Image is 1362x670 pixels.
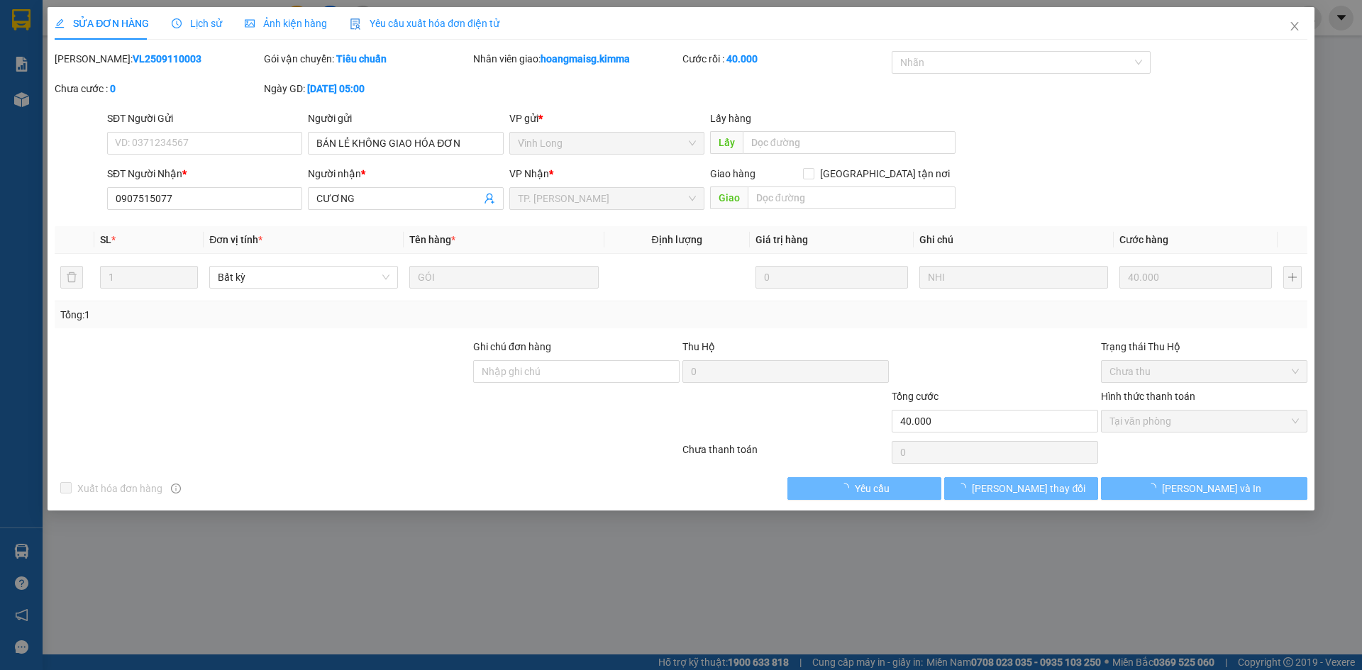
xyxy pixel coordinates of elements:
[350,18,361,30] img: icon
[264,81,470,96] div: Ngày GD:
[308,111,503,126] div: Người gửi
[484,193,495,204] span: user-add
[682,51,889,67] div: Cước rồi :
[1101,339,1307,354] div: Trạng thái Thu Hộ
[748,186,956,209] input: Dọc đường
[350,18,499,29] span: Yêu cầu xuất hóa đơn điện tử
[172,18,222,29] span: Lịch sử
[710,186,748,209] span: Giao
[60,307,526,323] div: Tổng: 1
[1101,391,1195,402] label: Hình thức thanh toán
[218,267,389,288] span: Bất kỳ
[743,131,956,154] input: Dọc đường
[681,442,890,467] div: Chưa thanh toán
[755,234,808,245] span: Giá trị hàng
[1119,266,1272,289] input: 0
[264,51,470,67] div: Gói vận chuyển:
[107,111,302,126] div: SĐT Người Gửi
[473,360,680,383] input: Ghi chú đơn hàng
[133,53,201,65] b: VL2509110003
[1283,266,1302,289] button: plus
[710,168,755,179] span: Giao hàng
[55,18,149,29] span: SỬA ĐƠN HÀNG
[1109,361,1299,382] span: Chưa thu
[1289,21,1300,32] span: close
[409,234,455,245] span: Tên hàng
[914,226,1114,254] th: Ghi chú
[55,81,261,96] div: Chưa cước :
[1146,483,1162,493] span: loading
[60,266,83,289] button: delete
[518,188,696,209] span: TP. Hồ Chí Minh
[1162,481,1261,496] span: [PERSON_NAME] và In
[107,166,302,182] div: SĐT Người Nhận
[814,166,956,182] span: [GEOGRAPHIC_DATA] tận nơi
[944,477,1098,500] button: [PERSON_NAME] thay đổi
[726,53,758,65] b: 40.000
[710,113,751,124] span: Lấy hàng
[209,234,262,245] span: Đơn vị tính
[336,53,387,65] b: Tiêu chuẩn
[919,266,1108,289] input: Ghi Chú
[55,51,261,67] div: [PERSON_NAME]:
[172,18,182,28] span: clock-circle
[652,234,702,245] span: Định lượng
[72,481,168,496] span: Xuất hóa đơn hàng
[710,131,743,154] span: Lấy
[171,484,181,493] span: info-circle
[839,483,855,493] span: loading
[245,18,255,28] span: picture
[473,51,680,67] div: Nhân viên giao:
[892,391,939,402] span: Tổng cước
[509,111,704,126] div: VP gửi
[972,481,1085,496] span: [PERSON_NAME] thay đổi
[1119,234,1168,245] span: Cước hàng
[1275,7,1314,47] button: Close
[100,234,111,245] span: SL
[307,83,365,94] b: [DATE] 05:00
[682,341,715,352] span: Thu Hộ
[518,133,696,154] span: Vĩnh Long
[855,481,890,496] span: Yêu cầu
[409,266,598,289] input: VD: Bàn, Ghế
[308,166,503,182] div: Người nhận
[956,483,972,493] span: loading
[541,53,630,65] b: hoangmaisg.kimma
[1101,477,1307,500] button: [PERSON_NAME] và In
[1109,411,1299,432] span: Tại văn phòng
[110,83,116,94] b: 0
[787,477,941,500] button: Yêu cầu
[473,341,551,352] label: Ghi chú đơn hàng
[755,266,908,289] input: 0
[509,168,549,179] span: VP Nhận
[245,18,327,29] span: Ảnh kiện hàng
[55,18,65,28] span: edit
